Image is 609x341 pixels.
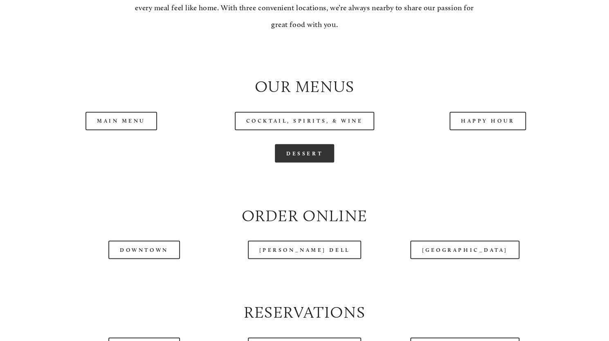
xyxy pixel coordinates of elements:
h2: Reservations [36,301,572,323]
a: [GEOGRAPHIC_DATA] [410,240,519,259]
a: Cocktail, Spirits, & Wine [235,112,375,130]
a: [PERSON_NAME] Dell [248,240,362,259]
a: Downtown [108,240,180,259]
a: Main Menu [85,112,157,130]
h2: Our Menus [36,75,572,98]
a: Happy Hour [449,112,526,130]
a: Dessert [275,144,334,162]
h2: Order Online [36,204,572,227]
